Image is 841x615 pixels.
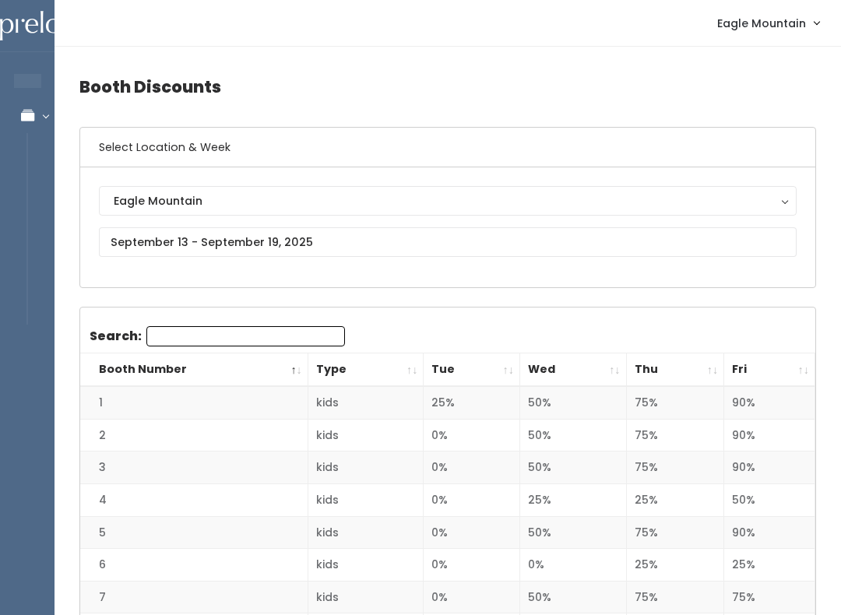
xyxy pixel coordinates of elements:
[90,326,345,346] label: Search:
[626,516,724,549] td: 75%
[724,549,815,582] td: 25%
[626,549,724,582] td: 25%
[724,452,815,484] td: 90%
[626,353,724,387] th: Thu: activate to sort column ascending
[80,353,308,387] th: Booth Number: activate to sort column descending
[424,353,520,387] th: Tue: activate to sort column ascending
[80,484,308,517] td: 4
[308,549,424,582] td: kids
[717,15,806,32] span: Eagle Mountain
[80,549,308,582] td: 6
[80,581,308,613] td: 7
[724,581,815,613] td: 75%
[308,581,424,613] td: kids
[424,549,520,582] td: 0%
[308,452,424,484] td: kids
[520,419,627,452] td: 50%
[626,581,724,613] td: 75%
[114,192,782,209] div: Eagle Mountain
[146,326,345,346] input: Search:
[520,516,627,549] td: 50%
[99,227,797,257] input: September 13 - September 19, 2025
[724,353,815,387] th: Fri: activate to sort column ascending
[80,419,308,452] td: 2
[308,386,424,419] td: kids
[99,186,797,216] button: Eagle Mountain
[520,484,627,517] td: 25%
[424,581,520,613] td: 0%
[424,516,520,549] td: 0%
[424,452,520,484] td: 0%
[308,484,424,517] td: kids
[626,386,724,419] td: 75%
[520,581,627,613] td: 50%
[79,65,816,108] h4: Booth Discounts
[80,516,308,549] td: 5
[702,6,835,40] a: Eagle Mountain
[520,353,627,387] th: Wed: activate to sort column ascending
[520,386,627,419] td: 50%
[308,353,424,387] th: Type: activate to sort column ascending
[724,386,815,419] td: 90%
[424,484,520,517] td: 0%
[724,484,815,517] td: 50%
[626,419,724,452] td: 75%
[80,386,308,419] td: 1
[80,452,308,484] td: 3
[626,484,724,517] td: 25%
[520,452,627,484] td: 50%
[724,419,815,452] td: 90%
[626,452,724,484] td: 75%
[308,516,424,549] td: kids
[308,419,424,452] td: kids
[424,386,520,419] td: 25%
[520,549,627,582] td: 0%
[424,419,520,452] td: 0%
[80,128,815,167] h6: Select Location & Week
[724,516,815,549] td: 90%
